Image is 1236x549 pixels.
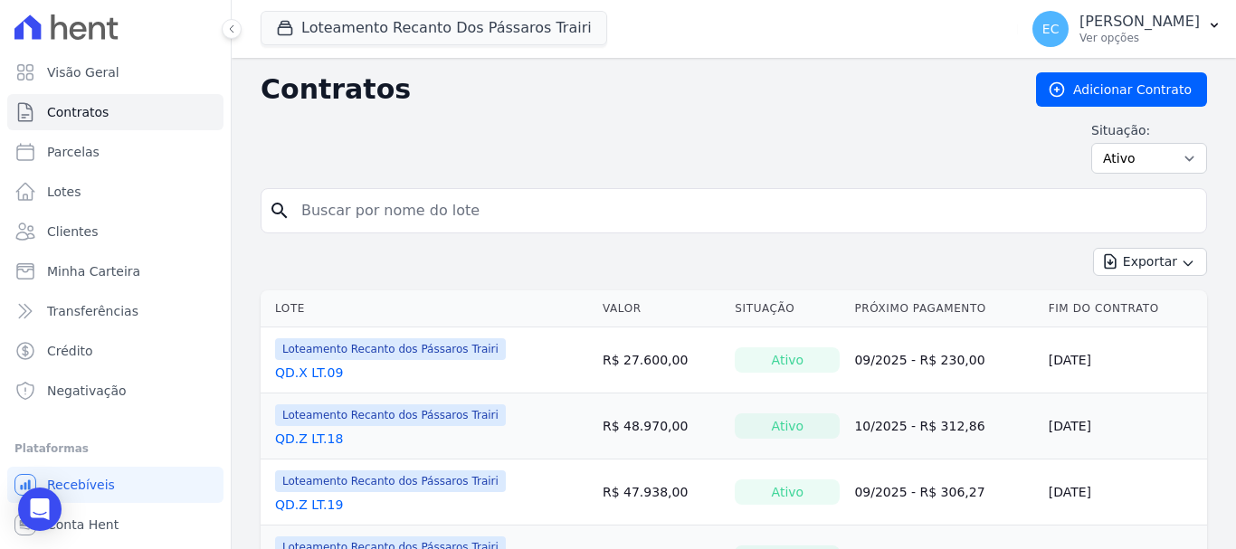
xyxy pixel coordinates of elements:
[261,290,595,327] th: Lote
[7,293,223,329] a: Transferências
[47,262,140,280] span: Minha Carteira
[1036,72,1207,107] a: Adicionar Contrato
[47,382,127,400] span: Negativação
[1042,23,1060,35] span: EC
[1079,31,1200,45] p: Ver opções
[47,222,98,241] span: Clientes
[47,143,100,161] span: Parcelas
[1041,327,1207,393] td: [DATE]
[7,134,223,170] a: Parcelas
[47,63,119,81] span: Visão Geral
[261,73,1007,106] h2: Contratos
[7,213,223,250] a: Clientes
[7,253,223,289] a: Minha Carteira
[7,94,223,130] a: Contratos
[269,200,290,222] i: search
[595,393,727,459] td: R$ 48.970,00
[47,183,81,201] span: Lotes
[7,506,223,543] a: Conta Hent
[7,333,223,369] a: Crédito
[854,353,984,367] a: 09/2025 - R$ 230,00
[854,419,984,433] a: 10/2025 - R$ 312,86
[595,290,727,327] th: Valor
[47,342,93,360] span: Crédito
[47,476,115,494] span: Recebíveis
[1018,4,1236,54] button: EC [PERSON_NAME] Ver opções
[1041,459,1207,525] td: [DATE]
[595,327,727,393] td: R$ 27.600,00
[275,470,506,492] span: Loteamento Recanto dos Pássaros Trairi
[290,193,1199,229] input: Buscar por nome do lote
[1093,248,1207,276] button: Exportar
[18,487,62,531] div: Open Intercom Messenger
[735,413,840,439] div: Ativo
[735,347,840,373] div: Ativo
[7,467,223,503] a: Recebíveis
[7,54,223,90] a: Visão Geral
[1079,13,1200,31] p: [PERSON_NAME]
[1041,393,1207,459] td: [DATE]
[735,479,840,505] div: Ativo
[275,338,506,360] span: Loteamento Recanto dos Pássaros Trairi
[14,438,216,459] div: Plataformas
[275,496,343,514] a: QD.Z LT.19
[1091,121,1207,139] label: Situação:
[275,430,343,448] a: QD.Z LT.18
[275,364,343,382] a: QD.X LT.09
[47,516,119,534] span: Conta Hent
[261,11,607,45] button: Loteamento Recanto Dos Pássaros Trairi
[595,459,727,525] td: R$ 47.938,00
[847,290,1041,327] th: Próximo Pagamento
[7,373,223,409] a: Negativação
[275,404,506,426] span: Loteamento Recanto dos Pássaros Trairi
[854,485,984,499] a: 09/2025 - R$ 306,27
[727,290,847,327] th: Situação
[7,174,223,210] a: Lotes
[47,103,109,121] span: Contratos
[1041,290,1207,327] th: Fim do Contrato
[47,302,138,320] span: Transferências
